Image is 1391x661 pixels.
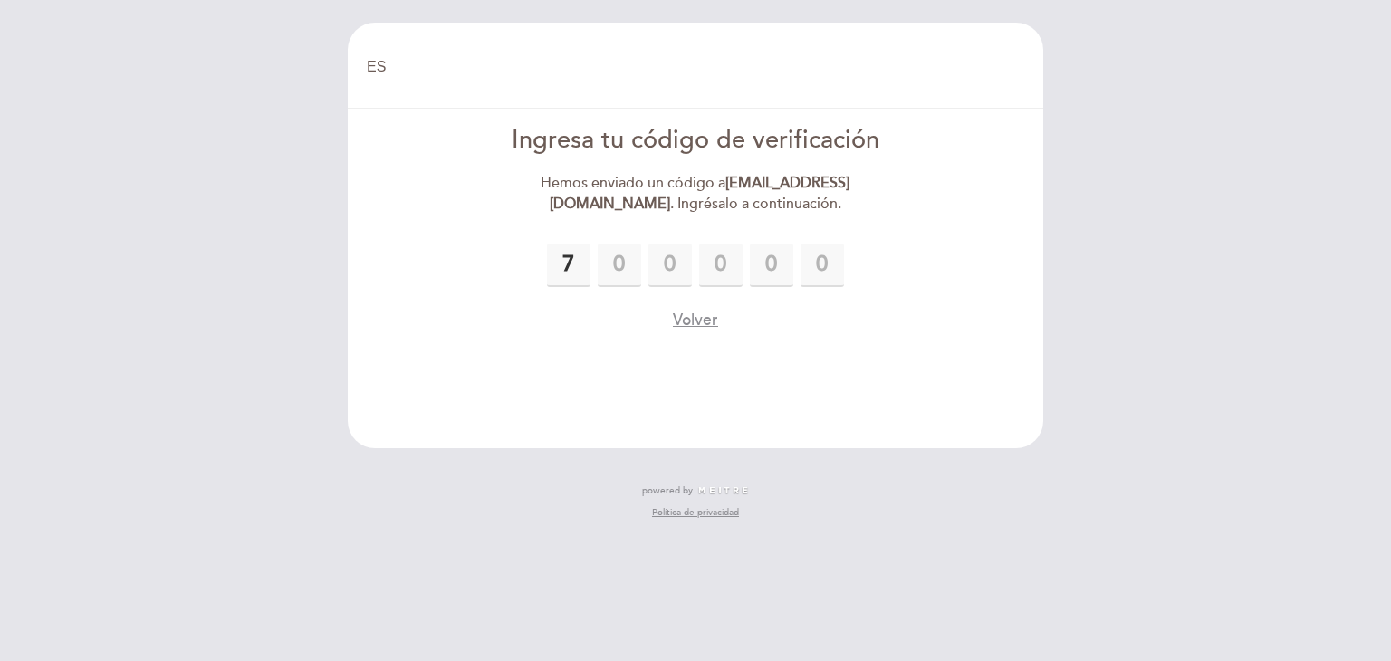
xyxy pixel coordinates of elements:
div: Ingresa tu código de verificación [488,123,904,158]
a: Política de privacidad [652,506,739,519]
span: powered by [642,484,693,497]
input: 0 [801,244,844,287]
a: powered by [642,484,749,497]
input: 0 [750,244,793,287]
strong: [EMAIL_ADDRESS][DOMAIN_NAME] [550,174,850,213]
input: 0 [699,244,743,287]
input: 0 [547,244,590,287]
input: 0 [648,244,692,287]
img: MEITRE [697,486,749,495]
button: Volver [673,309,718,331]
input: 0 [598,244,641,287]
div: Hemos enviado un código a . Ingrésalo a continuación. [488,173,904,215]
